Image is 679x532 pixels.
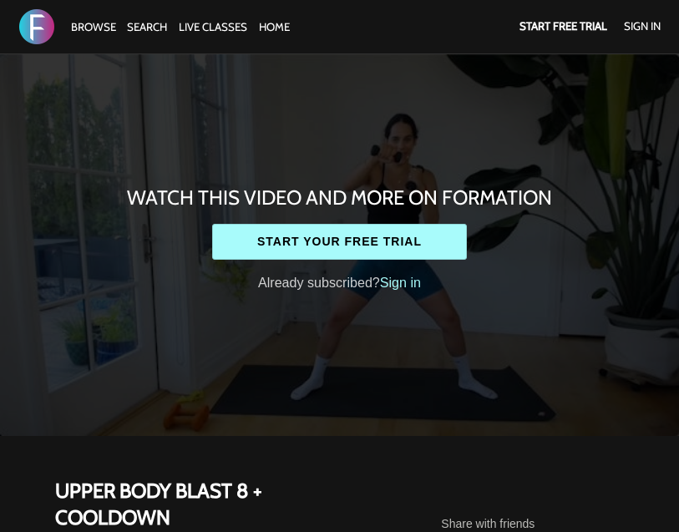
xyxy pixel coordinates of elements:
[67,20,120,33] a: Browse
[380,275,421,290] a: Sign in
[255,20,294,33] a: HOME
[19,9,54,44] img: FORMATION
[74,272,605,292] p: Already subscribed?
[175,20,251,33] a: LIVE CLASSES
[67,18,295,35] nav: Primary
[55,478,327,529] strong: UPPER BODY BLAST 8 + COOLDOWN
[519,19,607,33] a: Start Free Trial
[123,20,171,33] a: Search
[624,19,661,33] a: Sign In
[127,185,552,210] h2: Watch this video and more on FORMATION
[212,224,467,260] a: Start your free trial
